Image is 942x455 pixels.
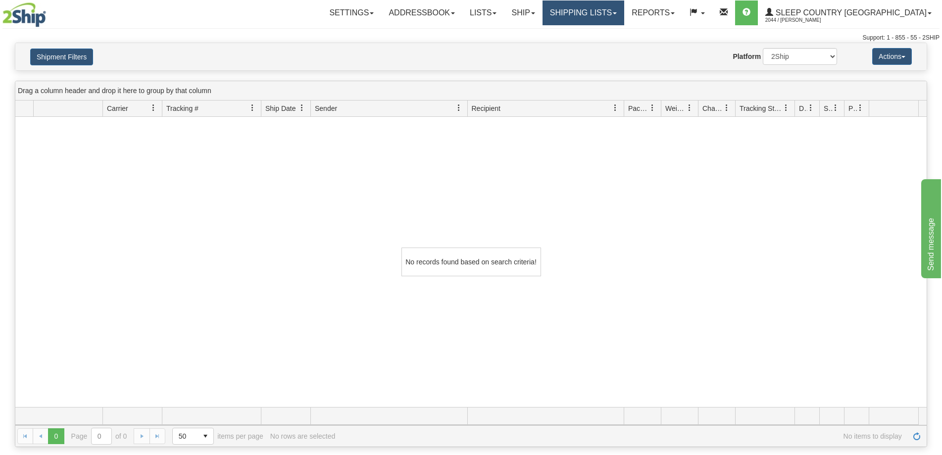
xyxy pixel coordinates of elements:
a: Shipment Issues filter column settings [827,100,844,116]
span: Delivery Status [799,103,807,113]
span: Pickup Status [848,103,857,113]
span: Packages [628,103,649,113]
span: Charge [702,103,723,113]
span: Shipment Issues [824,103,832,113]
a: Pickup Status filter column settings [852,100,869,116]
iframe: chat widget [919,177,941,278]
div: No rows are selected [270,432,336,440]
button: Shipment Filters [30,49,93,65]
a: Settings [322,0,381,25]
label: Platform [733,51,761,61]
div: grid grouping header [15,81,927,101]
a: Charge filter column settings [718,100,735,116]
a: Recipient filter column settings [607,100,624,116]
a: Shipping lists [543,0,624,25]
span: Sender [315,103,337,113]
span: Weight [665,103,686,113]
a: Carrier filter column settings [145,100,162,116]
span: select [198,428,213,444]
div: Send message [7,6,92,18]
span: Recipient [472,103,500,113]
span: Page of 0 [71,428,127,445]
span: Ship Date [265,103,296,113]
a: Sender filter column settings [450,100,467,116]
a: Refresh [909,428,925,444]
a: Tracking # filter column settings [244,100,261,116]
a: Packages filter column settings [644,100,661,116]
span: 50 [179,431,192,441]
a: Ship [504,0,542,25]
div: Support: 1 - 855 - 55 - 2SHIP [2,34,940,42]
span: Tracking # [166,103,198,113]
a: Lists [462,0,504,25]
a: Reports [624,0,682,25]
span: Sleep Country [GEOGRAPHIC_DATA] [773,8,927,17]
button: Actions [872,48,912,65]
a: Weight filter column settings [681,100,698,116]
span: 2044 / [PERSON_NAME] [765,15,840,25]
span: No items to display [342,432,902,440]
div: No records found based on search criteria! [401,248,541,276]
a: Addressbook [381,0,462,25]
a: Sleep Country [GEOGRAPHIC_DATA] 2044 / [PERSON_NAME] [758,0,939,25]
a: Ship Date filter column settings [294,100,310,116]
img: logo2044.jpg [2,2,46,27]
span: Tracking Status [740,103,783,113]
a: Delivery Status filter column settings [802,100,819,116]
a: Tracking Status filter column settings [778,100,794,116]
span: items per page [172,428,263,445]
span: Carrier [107,103,128,113]
span: Page sizes drop down [172,428,214,445]
span: Page 0 [48,428,64,444]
